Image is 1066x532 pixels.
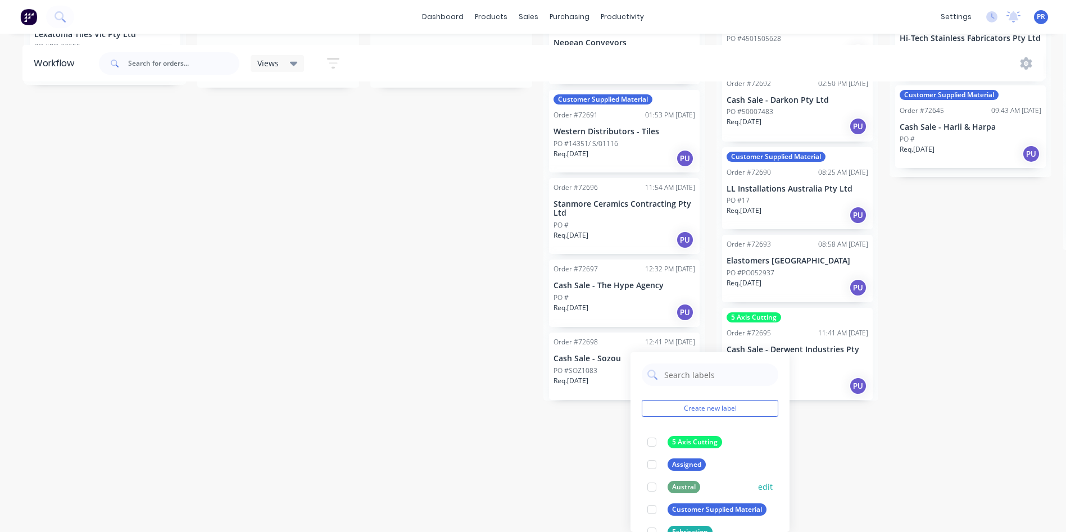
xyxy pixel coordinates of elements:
div: PU [676,231,694,249]
div: 08:25 AM [DATE] [818,167,868,178]
p: Cash Sale - Darkon Pty Ltd [727,96,868,105]
div: PU [849,117,867,135]
div: settings [935,8,977,25]
div: 11:54 AM [DATE] [645,183,695,193]
p: Cash Sale - The Hype Agency [554,281,695,290]
div: 02:50 PM [DATE] [818,79,868,89]
div: 5 Axis Cutting [668,436,722,448]
div: Customer Supplied Material [554,94,652,104]
p: Cash Sale - Harli & Harpa [900,122,1041,132]
p: Western Distributors - Tiles [554,127,695,137]
p: PO #17 [727,195,750,206]
div: PU [849,206,867,224]
div: purchasing [544,8,595,25]
p: Req. [DATE] [554,230,588,240]
p: PO #14351/ S/01116 [554,139,618,149]
div: PU [676,149,694,167]
p: Elastomers [GEOGRAPHIC_DATA] [727,256,868,266]
div: Order #7269308:58 AM [DATE]Elastomers [GEOGRAPHIC_DATA]PO #PO052937Req.[DATE]PU [722,235,873,302]
div: Order #72695 [727,328,771,338]
div: Order #7269812:41 PM [DATE]Cash Sale - SozouPO #SOZ1083Req.[DATE]PU [549,333,700,400]
div: 12:32 PM [DATE] [645,264,695,274]
button: Create new label [642,400,778,417]
div: Customer Supplied MaterialOrder #7269008:25 AM [DATE]LL Installations Australia Pty LtdPO #17Req.... [722,147,873,230]
img: Factory [20,8,37,25]
p: PO # [900,134,915,144]
div: sales [513,8,544,25]
div: Order #72691 [554,110,598,120]
p: Req. [DATE] [727,117,761,127]
div: products [469,8,513,25]
span: PR [1037,12,1045,22]
p: PO #SOZ1083 [554,366,597,376]
div: PU [849,279,867,297]
p: PO # [554,293,569,303]
p: PO # [554,220,569,230]
div: 08:58 AM [DATE] [818,239,868,249]
div: Customer Supplied MaterialOrder #7264509:43 AM [DATE]Cash Sale - Harli & HarpaPO #Req.[DATE]PU [895,85,1046,168]
p: Req. [DATE] [554,303,588,313]
p: Req. [DATE] [727,44,761,54]
div: Order #7269712:32 PM [DATE]Cash Sale - The Hype AgencyPO #Req.[DATE]PU [549,260,700,327]
div: Customer Supplied Material [900,90,999,100]
div: Customer Supplied Material [727,152,825,162]
p: PO #PO-22655 [34,42,80,52]
p: Req. [DATE] [554,149,588,159]
a: dashboard [416,8,469,25]
p: Cash Sale - Derwent Industries Pty Ltd [727,345,868,364]
div: PU [676,303,694,321]
div: Workflow [34,57,80,70]
p: Hi-Tech Stainless Fabricators Pty Ltd [900,34,1041,43]
div: 09:43 AM [DATE] [991,106,1041,116]
p: PO #4501505628 [727,34,781,44]
input: Search labels [663,363,773,386]
div: Customer Supplied Material [668,503,766,516]
div: Order #7269611:54 AM [DATE]Stanmore Ceramics Contracting Pty LtdPO #Req.[DATE]PU [549,178,700,254]
p: PO #PO052937 [727,268,774,278]
p: Cash Sale - Sozou [554,354,695,363]
span: Views [257,57,279,69]
div: PU [1022,145,1040,163]
div: Order #72697 [554,264,598,274]
div: Order #7269202:50 PM [DATE]Cash Sale - Darkon Pty LtdPO #50007483Req.[DATE]PU [722,74,873,142]
div: 5 Axis Cutting [727,312,781,322]
div: 12:41 PM [DATE] [645,337,695,347]
div: Order #72696 [554,183,598,193]
div: 5 Axis CuttingOrder #7269511:41 AM [DATE]Cash Sale - Derwent Industries Pty LtdPO #017529-SReq.[D... [722,308,873,400]
p: Req. [DATE] [900,144,935,154]
button: edit [758,481,773,493]
div: Assigned [668,458,706,471]
div: PU [849,377,867,395]
div: Order #7263509:19 AM [DATE]Lexatonia Tiles Vic Pty LtdPO #PO-22655Req.[DATE]PU [30,8,180,76]
p: Lexatonia Tiles Vic Pty Ltd [34,30,176,39]
div: 01:53 PM [DATE] [645,110,695,120]
input: Search for orders... [128,52,239,75]
div: productivity [595,8,650,25]
div: Order #72692 [727,79,771,89]
div: Customer Supplied MaterialOrder #7269101:53 PM [DATE]Western Distributors - TilesPO #14351/ S/011... [549,90,700,172]
p: Nepean Conveyors [554,38,695,48]
div: Order #72645 [900,106,944,116]
div: Order #72693 [727,239,771,249]
p: Req. [DATE] [554,376,588,386]
div: Order #7268812:54 PM [DATE]Capral LimitedPO #4501505628Req.[DATE]PU [722,1,873,69]
p: Stanmore Ceramics Contracting Pty Ltd [554,199,695,219]
div: 11:41 AM [DATE] [818,328,868,338]
p: PO #50007483 [727,107,773,117]
div: Order #72698 [554,337,598,347]
p: Req. [DATE] [727,278,761,288]
div: Order #72690 [727,167,771,178]
div: Austral [668,481,700,493]
p: Req. [DATE] [727,206,761,216]
p: LL Installations Australia Pty Ltd [727,184,868,194]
